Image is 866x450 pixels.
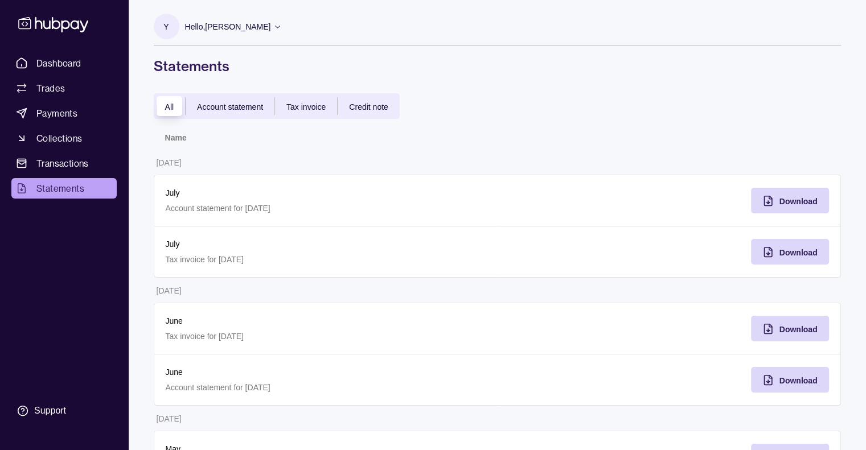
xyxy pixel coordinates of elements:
span: Account statement [197,102,263,112]
p: Y [163,20,169,33]
p: June [166,315,486,327]
p: June [166,366,486,378]
button: Download [751,188,829,213]
span: Dashboard [36,56,81,70]
span: Transactions [36,156,89,170]
p: [DATE] [157,414,182,423]
div: documentTypes [154,93,400,119]
p: [DATE] [157,286,182,295]
span: Tax invoice [286,102,326,112]
button: Download [751,367,829,393]
span: Payments [36,106,77,120]
p: Name [165,133,187,142]
a: Dashboard [11,53,117,73]
span: Download [779,325,818,334]
span: Credit note [349,102,388,112]
a: Collections [11,128,117,148]
span: All [165,102,174,112]
a: Statements [11,178,117,199]
p: Account statement for [DATE] [166,202,486,214]
p: Hello, [PERSON_NAME] [185,20,271,33]
a: Payments [11,103,117,123]
span: Collections [36,131,82,145]
p: July [166,238,486,250]
p: Account statement for [DATE] [166,381,486,394]
p: Tax invoice for [DATE] [166,330,486,342]
span: Statements [36,181,84,195]
a: Trades [11,78,117,98]
button: Download [751,239,829,265]
a: Transactions [11,153,117,174]
span: Download [779,376,818,385]
div: Support [34,404,66,417]
span: Download [779,248,818,257]
p: Tax invoice for [DATE] [166,253,486,266]
p: [DATE] [157,158,182,167]
a: Support [11,399,117,423]
span: Trades [36,81,65,95]
h1: Statements [154,57,841,75]
button: Download [751,316,829,341]
p: July [166,187,486,199]
span: Download [779,197,818,206]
